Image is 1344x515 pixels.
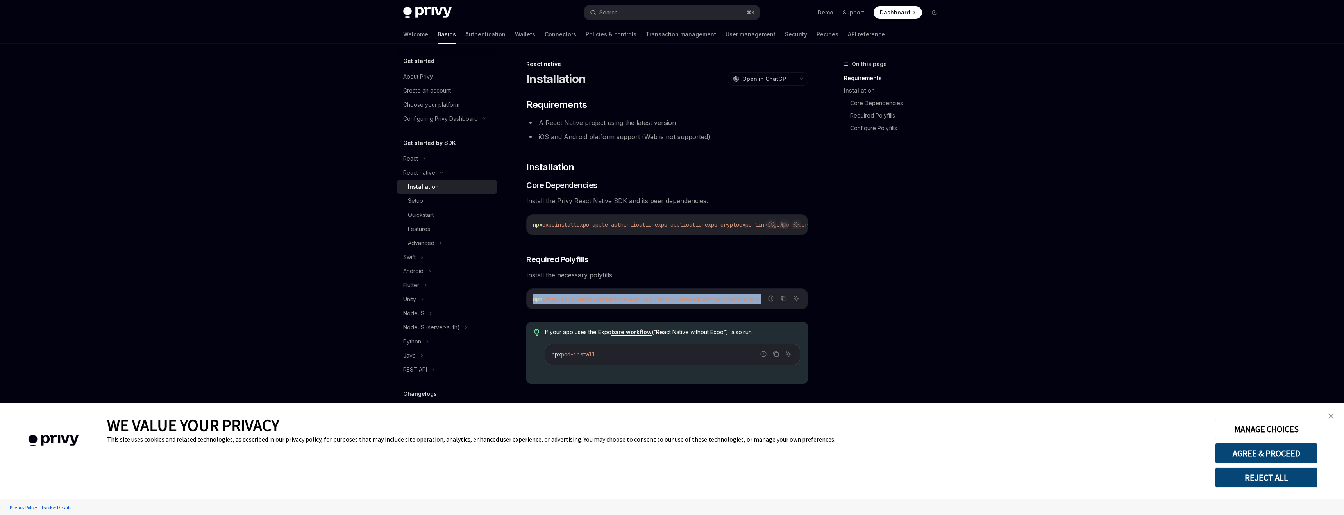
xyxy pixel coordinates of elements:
div: This site uses cookies and related technologies, as described in our privacy policy, for purposes... [107,435,1203,443]
span: Installation [526,161,574,173]
span: If your app uses the Expo (“React Native without Expo”), also run: [545,328,800,336]
button: Ask AI [791,293,801,304]
a: Dashboard [874,6,922,19]
a: Support [843,9,864,16]
a: Features [397,222,497,236]
h1: Installation [526,72,586,86]
span: npm [533,295,542,302]
a: Policies & controls [586,25,636,44]
div: Choose your platform [403,100,459,109]
button: Open in ChatGPT [728,72,795,86]
a: Basics [438,25,456,44]
a: Configure Polyfills [850,122,947,134]
a: Privacy Policy [8,501,39,514]
span: expo-application [655,221,705,228]
div: Swift [403,252,416,262]
span: @ethersproject/shims [695,295,758,302]
span: Core Dependencies [526,180,597,191]
div: REST API [403,365,427,374]
span: expo [542,221,555,228]
div: Installation [408,182,439,191]
div: About Privy [403,72,433,81]
span: Install the necessary polyfills: [526,270,808,281]
a: Create an account [397,84,497,98]
a: API reference [848,25,885,44]
a: Core Dependencies [850,97,947,109]
div: Features [408,224,430,234]
a: Setup [397,194,497,208]
button: Copy the contents from the code block [771,349,781,359]
button: Report incorrect code [758,349,769,359]
button: MANAGE CHOICES [1215,419,1317,439]
a: Security [785,25,807,44]
img: company logo [12,424,95,458]
h5: Get started [403,56,434,66]
button: Toggle dark mode [928,6,941,19]
div: Advanced [408,238,434,248]
a: Transaction management [646,25,716,44]
div: Unity [403,295,416,304]
span: Required Polyfills [526,254,588,265]
a: Tracker Details [39,501,73,514]
div: Java [403,351,416,360]
span: Install the Privy React Native SDK and its peer dependencies: [526,195,808,206]
button: Report incorrect code [766,293,776,304]
div: React native [403,168,435,177]
div: Quickstart [408,210,434,220]
span: fast-text-encoding [545,295,602,302]
div: Setup [408,196,423,206]
a: Demo [818,9,833,16]
a: Welcome [403,25,428,44]
a: Authentication [465,25,506,44]
div: Python [403,337,421,346]
span: ⌘ K [747,9,755,16]
a: Quickstart [397,208,497,222]
div: Flutter [403,281,419,290]
a: Installation [844,84,947,97]
div: NodeJS (server-auth) [403,323,460,332]
span: i [542,295,545,302]
button: Copy the contents from the code block [779,293,789,304]
div: Search... [599,8,621,17]
a: User management [726,25,776,44]
span: pod-install [561,351,595,358]
span: Configure Polyfills [526,402,593,413]
span: Requirements [526,98,587,111]
button: Copy the contents from the code block [779,219,789,229]
span: npx [552,351,561,358]
button: Report incorrect code [766,219,776,229]
span: expo-apple-authentication [577,221,655,228]
img: dark logo [403,7,452,18]
span: expo-linking [739,221,777,228]
div: Android [403,266,424,276]
img: close banner [1328,413,1334,419]
span: expo-crypto [705,221,739,228]
a: Installation [397,180,497,194]
span: Open in ChatGPT [742,75,790,83]
div: NodeJS [403,309,424,318]
button: Ask AI [791,219,801,229]
a: Required Polyfills [850,109,947,122]
h5: Changelogs [403,389,437,399]
a: close banner [1323,408,1339,424]
button: REJECT ALL [1215,467,1317,488]
a: bare workflow [611,329,652,336]
span: npx [533,221,542,228]
button: AGREE & PROCEED [1215,443,1317,463]
span: Dashboard [880,9,910,16]
a: Choose your platform [397,98,497,112]
button: Search...⌘K [584,5,760,20]
span: On this page [852,59,887,69]
a: About Privy [397,70,497,84]
div: Create an account [403,86,451,95]
div: React [403,154,418,163]
div: Configuring Privy Dashboard [403,114,478,123]
li: iOS and Android platform support (Web is not supported) [526,131,808,142]
span: WE VALUE YOUR PRIVACY [107,415,279,435]
div: React native [526,60,808,68]
button: Ask AI [783,349,794,359]
a: Recipes [817,25,838,44]
a: Wallets [515,25,535,44]
svg: Tip [534,329,540,336]
span: install [555,221,577,228]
